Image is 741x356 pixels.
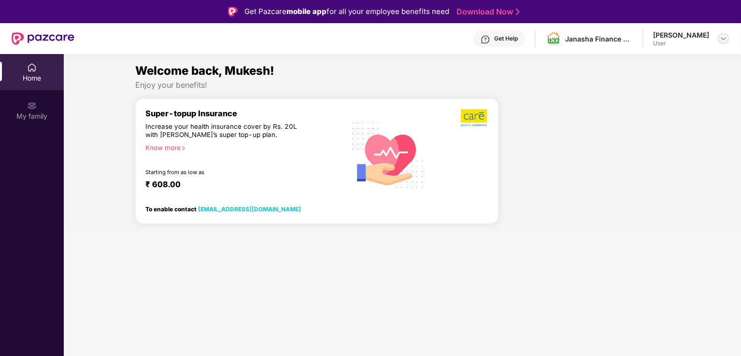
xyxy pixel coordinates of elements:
div: Janasha Finance Private Limited [565,34,633,43]
div: [PERSON_NAME] [653,30,709,40]
img: Stroke [516,7,520,17]
div: Increase your health insurance cover by Rs. 20L with [PERSON_NAME]’s super top-up plan. [145,123,304,140]
img: svg+xml;base64,PHN2ZyBpZD0iSGVscC0zMngzMiIgeG1sbnM9Imh0dHA6Ly93d3cudzMub3JnLzIwMDAvc3ZnIiB3aWR0aD... [481,35,490,44]
a: Download Now [456,7,517,17]
img: svg+xml;base64,PHN2ZyB3aWR0aD0iMjAiIGhlaWdodD0iMjAiIHZpZXdCb3g9IjAgMCAyMCAyMCIgZmlsbD0ibm9uZSIgeG... [27,101,37,110]
div: User [653,40,709,47]
strong: mobile app [286,7,327,16]
div: ₹ 608.00 [145,179,336,191]
img: Logo [228,7,238,16]
span: Welcome back, Mukesh! [135,64,274,78]
div: Starting from as low as [145,169,304,176]
img: b5dec4f62d2307b9de63beb79f102df3.png [461,109,488,127]
a: [EMAIL_ADDRESS][DOMAIN_NAME] [198,205,301,213]
div: Get Pazcare for all your employee benefits need [244,6,449,17]
span: right [181,146,186,151]
img: svg+xml;base64,PHN2ZyB4bWxucz0iaHR0cDovL3d3dy53My5vcmcvMjAwMC9zdmciIHhtbG5zOnhsaW5rPSJodHRwOi8vd3... [345,111,431,198]
div: Know more [145,144,340,151]
img: New Pazcare Logo [12,32,74,45]
div: Enjoy your benefits! [135,80,670,90]
img: svg+xml;base64,PHN2ZyBpZD0iRHJvcGRvd24tMzJ4MzIiIHhtbG5zPSJodHRwOi8vd3d3LnczLm9yZy8yMDAwL3N2ZyIgd2... [720,35,727,42]
div: To enable contact [145,205,301,212]
img: svg+xml;base64,PHN2ZyBpZD0iSG9tZSIgeG1sbnM9Imh0dHA6Ly93d3cudzMub3JnLzIwMDAvc3ZnIiB3aWR0aD0iMjAiIG... [27,63,37,72]
div: Get Help [494,35,518,42]
div: Super-topup Insurance [145,109,345,118]
img: Janasha%20Logo%20(1).png [547,31,561,46]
